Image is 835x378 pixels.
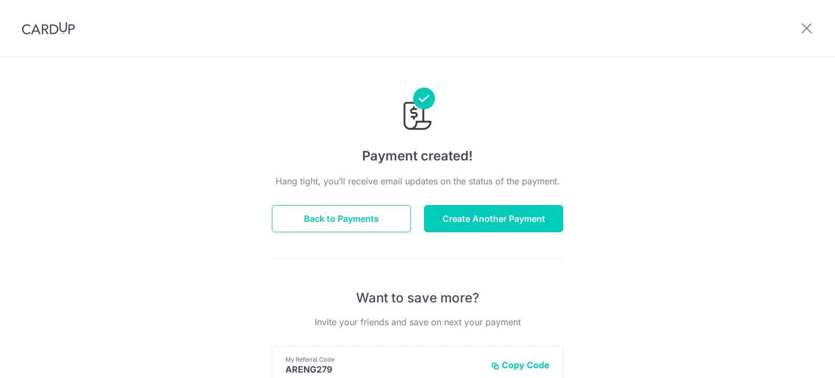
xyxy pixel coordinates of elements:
[272,175,563,188] p: Hang tight, you’ll receive email updates on the status of the payment.
[285,355,482,364] p: My Referral Code
[272,146,563,166] h4: Payment created!
[491,360,550,370] button: Copy Code
[22,22,75,35] img: CardUp
[272,315,563,329] p: Invite your friends and save on next your payment
[400,88,435,133] img: Payments
[765,345,824,373] iframe: Opens a widget where you can find more information
[285,364,482,375] p: ARENG279
[272,289,563,307] p: Want to save more?
[272,205,411,232] button: Back to Payments
[424,205,563,232] button: Create Another Payment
